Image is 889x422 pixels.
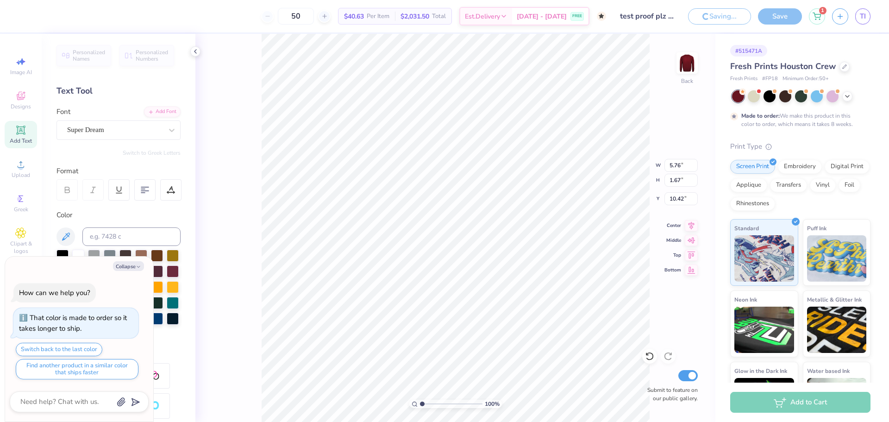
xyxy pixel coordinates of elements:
[807,235,867,282] img: Puff Ink
[664,252,681,258] span: Top
[783,75,829,83] span: Minimum Order: 50 +
[19,313,127,333] div: That color is made to order so it takes longer to ship.
[73,49,106,62] span: Personalized Names
[278,8,314,25] input: – –
[56,210,181,220] div: Color
[807,307,867,353] img: Metallic & Glitter Ink
[82,227,181,246] input: e.g. 7428 c
[778,160,822,174] div: Embroidery
[136,49,169,62] span: Personalized Numbers
[19,288,90,297] div: How can we help you?
[56,166,182,176] div: Format
[855,8,870,25] a: TI
[678,54,696,72] img: Back
[825,160,870,174] div: Digital Print
[12,171,30,179] span: Upload
[113,261,144,271] button: Collapse
[401,12,429,21] span: $2,031.50
[613,7,681,25] input: Untitled Design
[10,69,32,76] span: Image AI
[734,366,787,376] span: Glow in the Dark Ink
[56,85,181,97] div: Text Tool
[664,222,681,229] span: Center
[517,12,567,21] span: [DATE] - [DATE]
[10,137,32,145] span: Add Text
[5,240,37,255] span: Clipart & logos
[367,12,389,21] span: Per Item
[465,12,500,21] span: Est. Delivery
[860,11,866,22] span: TI
[730,45,767,57] div: # 515471A
[144,107,181,117] div: Add Font
[664,267,681,273] span: Bottom
[344,12,364,21] span: $40.63
[730,75,758,83] span: Fresh Prints
[681,77,693,85] div: Back
[730,141,870,152] div: Print Type
[730,197,775,211] div: Rhinestones
[741,112,780,120] strong: Made to order:
[770,178,807,192] div: Transfers
[807,223,826,233] span: Puff Ink
[734,223,759,233] span: Standard
[730,178,767,192] div: Applique
[432,12,446,21] span: Total
[807,366,850,376] span: Water based Ink
[730,61,836,72] span: Fresh Prints Houston Crew
[810,178,836,192] div: Vinyl
[572,13,582,19] span: FREE
[807,295,862,304] span: Metallic & Glitter Ink
[56,107,70,117] label: Font
[734,307,794,353] img: Neon Ink
[819,7,826,14] span: 1
[664,237,681,244] span: Middle
[642,386,698,403] label: Submit to feature on our public gallery.
[11,103,31,110] span: Designs
[762,75,778,83] span: # FP18
[730,160,775,174] div: Screen Print
[734,295,757,304] span: Neon Ink
[16,359,138,379] button: Find another product in a similar color that ships faster
[123,149,181,157] button: Switch to Greek Letters
[16,343,102,356] button: Switch back to the last color
[485,400,500,408] span: 100 %
[734,235,794,282] img: Standard
[839,178,860,192] div: Foil
[14,206,28,213] span: Greek
[741,112,855,128] div: We make this product in this color to order, which means it takes 8 weeks.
